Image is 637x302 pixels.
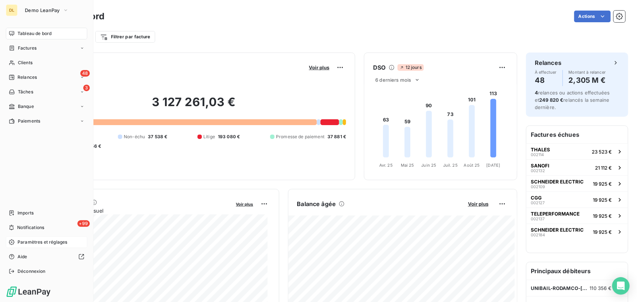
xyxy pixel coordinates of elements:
span: 48 [80,70,90,77]
tspan: Mai 25 [401,163,414,168]
span: SANOFI [531,163,549,169]
span: 19 925 € [593,213,612,219]
span: Non-échu [124,133,145,140]
span: 37 538 € [148,133,167,140]
span: 002109 [531,185,545,189]
span: Tâches [18,89,33,95]
span: 3 [83,85,90,91]
span: Paiements [18,118,40,124]
span: Imports [18,210,34,216]
span: 19 925 € [593,229,612,235]
span: 002184 [531,233,545,237]
span: 110 356 € [590,285,612,291]
button: SANOFI00213221 112 € [526,159,628,175]
button: THALES00211423 523 € [526,143,628,159]
a: Aide [6,251,87,263]
span: Chiffre d'affaires mensuel [41,207,231,214]
button: Voir plus [234,201,256,207]
span: Relances [18,74,37,81]
span: Clients [18,59,32,66]
button: Voir plus [466,201,491,207]
span: Voir plus [309,65,329,70]
tspan: Juil. 25 [443,163,458,168]
span: +99 [77,220,90,227]
tspan: [DATE] [487,163,500,168]
span: 002114 [531,152,544,157]
span: Montant à relancer [569,70,606,74]
span: Aide [18,253,27,260]
button: Voir plus [307,64,331,71]
div: Open Intercom Messenger [612,277,630,295]
span: 4 [535,90,538,96]
button: SCHNEIDER ELECTRIC00210919 925 € [526,175,628,191]
span: SCHNEIDER ELECTRIC [531,227,584,233]
tspan: Août 25 [464,163,480,168]
span: Banque [18,103,34,110]
button: Filtrer par facture [95,31,155,43]
span: Déconnexion [18,268,46,275]
span: TELEPERFORMANCE [531,211,580,217]
span: 12 jours [398,64,424,71]
span: relances ou actions effectuées et relancés la semaine dernière. [535,90,610,110]
h6: Balance âgée [297,200,336,208]
span: Litige [203,133,215,140]
span: 002137 [531,217,545,221]
span: UNIBAIL-RODAMCO-[GEOGRAPHIC_DATA] [531,285,590,291]
span: 19 925 € [593,197,612,203]
span: 37 881 € [327,133,346,140]
span: 193 080 € [218,133,240,140]
span: Notifications [17,224,44,231]
span: 249 820 € [539,97,563,103]
div: DL [6,4,18,16]
span: Paramètres et réglages [18,239,67,245]
span: Voir plus [468,201,488,207]
button: Actions [574,11,611,22]
span: THALES [531,147,550,152]
span: À effectuer [535,70,557,74]
h4: 48 [535,74,557,86]
span: 002127 [531,201,545,205]
h4: 2,305 M € [569,74,606,86]
span: CGG [531,195,542,201]
h6: Relances [535,58,561,67]
span: 21 112 € [595,165,612,171]
tspan: Avr. 25 [379,163,393,168]
span: Promesse de paiement [276,133,325,140]
span: SCHNEIDER ELECTRIC [531,179,584,185]
tspan: Juin 25 [422,163,437,168]
span: 6 derniers mois [375,77,411,83]
span: Factures [18,45,37,51]
span: Voir plus [236,202,253,207]
span: 23 523 € [592,149,612,155]
button: SCHNEIDER ELECTRIC00218419 925 € [526,224,628,240]
span: Tableau de bord [18,30,51,37]
img: Logo LeanPay [6,286,51,298]
span: 002132 [531,169,545,173]
span: 19 925 € [593,181,612,187]
h6: Principaux débiteurs [526,262,628,280]
span: Demo LeanPay [25,7,60,13]
button: CGG00212719 925 € [526,191,628,208]
h2: 3 127 261,03 € [41,95,346,117]
h6: DSO [373,63,385,72]
h6: Factures échues [526,126,628,143]
button: TELEPERFORMANCE00213719 925 € [526,208,628,224]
